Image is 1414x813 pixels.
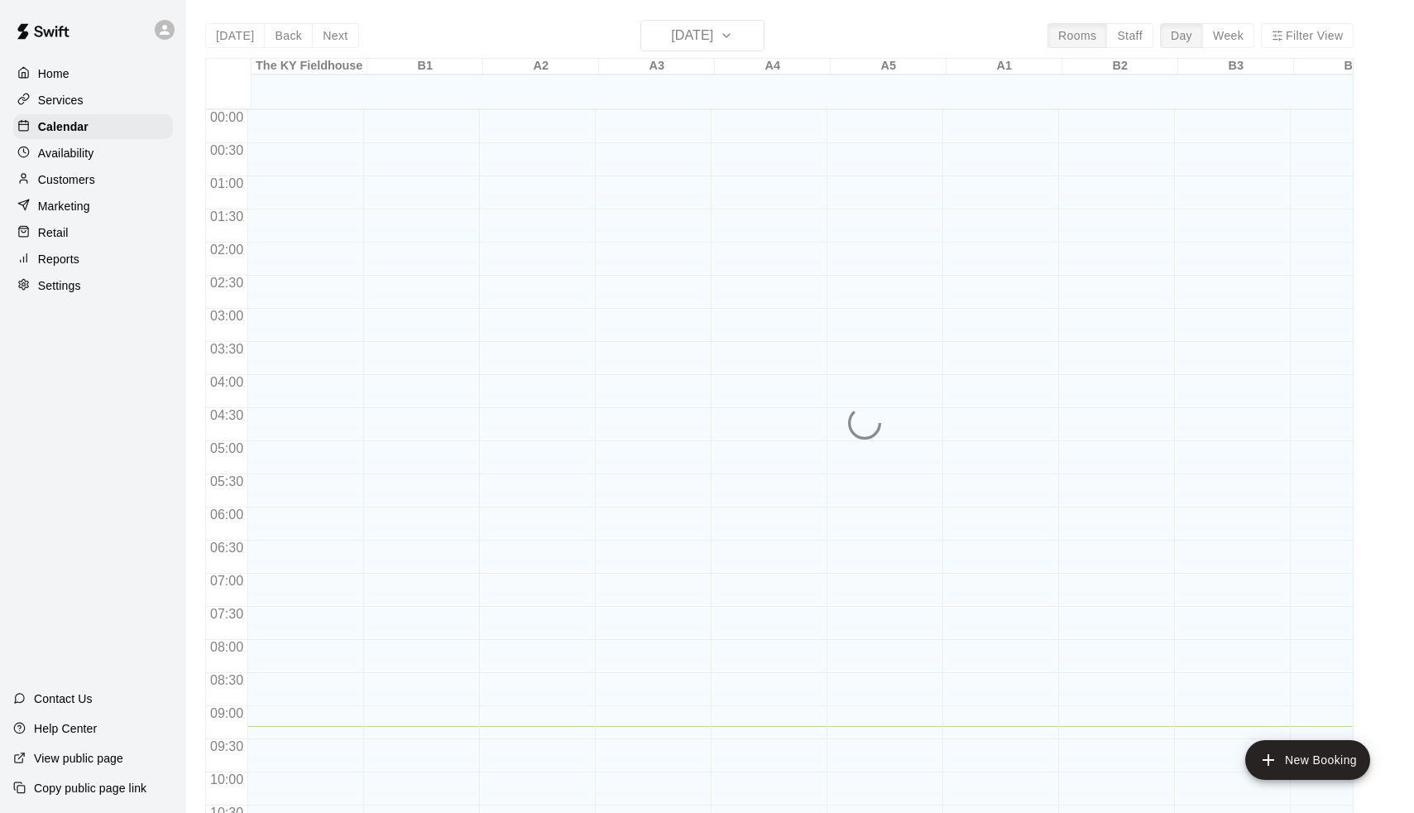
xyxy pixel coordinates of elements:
[34,750,123,767] p: View public page
[206,673,247,687] span: 08:30
[34,780,146,796] p: Copy public page link
[206,276,247,290] span: 02:30
[947,59,1062,75] div: A1
[206,309,247,323] span: 03:00
[13,88,173,113] a: Services
[38,65,70,82] p: Home
[831,59,947,75] div: A5
[206,706,247,720] span: 09:00
[13,167,173,192] a: Customers
[206,574,247,588] span: 07:00
[38,224,69,241] p: Retail
[206,541,247,555] span: 06:30
[206,342,247,356] span: 03:30
[1178,59,1294,75] div: B3
[252,59,367,75] div: The KY Fieldhouse
[13,247,173,272] a: Reports
[206,375,247,389] span: 04:00
[38,277,81,294] p: Settings
[13,220,173,245] a: Retail
[38,118,89,135] p: Calendar
[206,474,247,488] span: 05:30
[206,176,247,190] span: 01:00
[206,640,247,654] span: 08:00
[206,508,247,522] span: 06:00
[367,59,483,75] div: B1
[34,690,93,707] p: Contact Us
[206,243,247,257] span: 02:00
[206,772,247,787] span: 10:00
[1245,740,1370,780] button: add
[38,198,90,214] p: Marketing
[599,59,715,75] div: A3
[38,171,95,188] p: Customers
[38,92,84,108] p: Services
[13,114,173,139] a: Calendar
[13,194,173,219] a: Marketing
[13,141,173,166] a: Availability
[715,59,831,75] div: A4
[13,273,173,298] a: Settings
[206,209,247,224] span: 01:30
[13,61,173,86] a: Home
[34,720,97,737] p: Help Center
[206,408,247,422] span: 04:30
[206,110,247,124] span: 00:00
[1062,59,1178,75] div: B2
[38,251,79,267] p: Reports
[483,59,599,75] div: A2
[206,739,247,753] span: 09:30
[206,441,247,455] span: 05:00
[1294,59,1410,75] div: B4
[206,143,247,157] span: 00:30
[206,607,247,621] span: 07:30
[38,145,94,161] p: Availability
